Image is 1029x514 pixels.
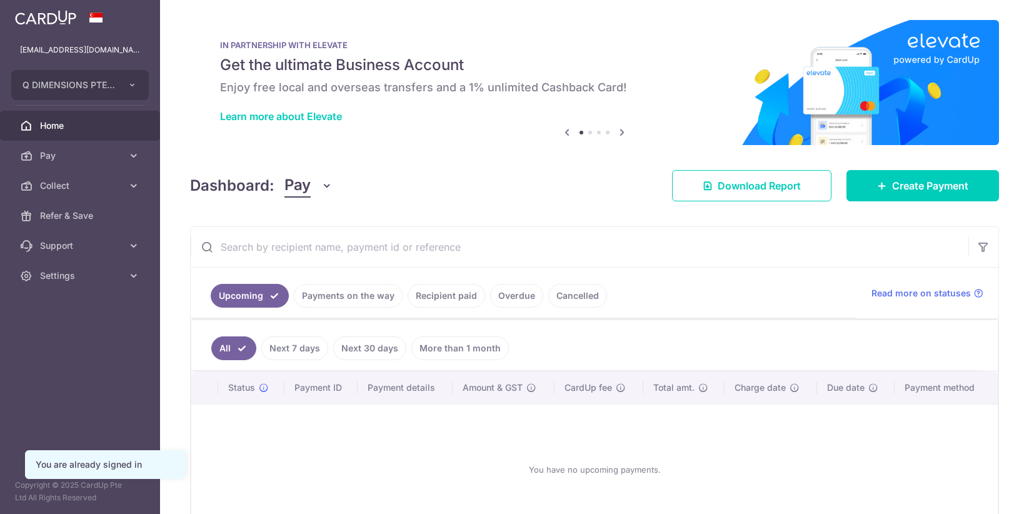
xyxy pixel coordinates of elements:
th: Payment ID [284,371,358,404]
input: Search by recipient name, payment id or reference [191,227,968,267]
a: Upcoming [211,284,289,308]
p: [EMAIL_ADDRESS][DOMAIN_NAME] [20,44,140,56]
a: All [211,336,256,360]
a: Next 30 days [333,336,406,360]
a: Cancelled [548,284,607,308]
div: You are already signed in [36,458,174,471]
a: More than 1 month [411,336,509,360]
th: Payment method [895,371,998,404]
span: Settings [40,270,123,282]
th: Payment details [358,371,453,404]
img: Renovation banner [190,20,999,145]
span: Support [40,239,123,252]
span: Pay [284,174,311,198]
span: Download Report [718,178,801,193]
a: Next 7 days [261,336,328,360]
h5: Get the ultimate Business Account [220,55,969,75]
span: Q DIMENSIONS PTE. LTD. [23,79,115,91]
img: CardUp [15,10,76,25]
button: Pay [284,174,333,198]
p: IN PARTNERSHIP WITH ELEVATE [220,40,969,50]
a: Recipient paid [408,284,485,308]
button: Q DIMENSIONS PTE. LTD. [11,70,149,100]
span: Collect [40,179,123,192]
span: Pay [40,149,123,162]
span: Read more on statuses [871,287,971,300]
h4: Dashboard: [190,174,274,197]
span: Amount & GST [463,381,523,394]
a: Create Payment [846,170,999,201]
span: Charge date [735,381,786,394]
span: Home [40,119,123,132]
a: Payments on the way [294,284,403,308]
a: Overdue [490,284,543,308]
span: Create Payment [892,178,968,193]
span: CardUp fee [565,381,612,394]
a: Download Report [672,170,831,201]
a: Read more on statuses [871,287,983,300]
a: Learn more about Elevate [220,110,342,123]
h6: Enjoy free local and overseas transfers and a 1% unlimited Cashback Card! [220,80,969,95]
span: Due date [827,381,865,394]
span: Refer & Save [40,209,123,222]
span: Status [228,381,255,394]
span: Total amt. [653,381,695,394]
